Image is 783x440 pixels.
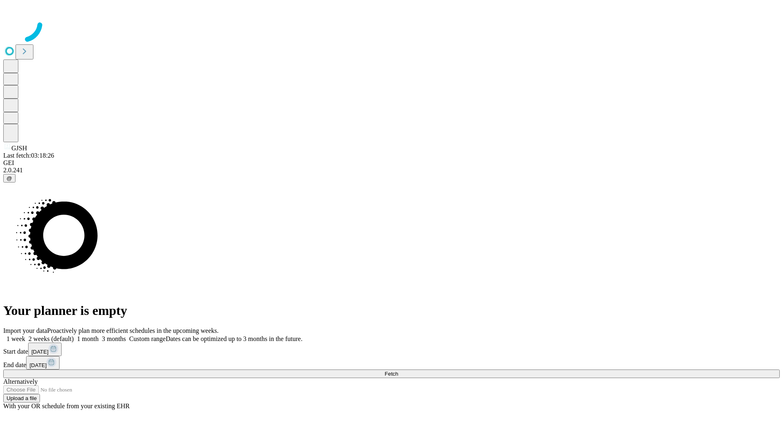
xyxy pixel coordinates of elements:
[7,175,12,181] span: @
[129,335,166,342] span: Custom range
[77,335,99,342] span: 1 month
[3,303,780,318] h1: Your planner is empty
[3,152,54,159] span: Last fetch: 03:18:26
[3,378,38,385] span: Alternatively
[166,335,302,342] span: Dates can be optimized up to 3 months in the future.
[28,343,62,356] button: [DATE]
[29,362,46,368] span: [DATE]
[3,356,780,370] div: End date
[11,145,27,152] span: GJSH
[385,371,398,377] span: Fetch
[7,335,25,342] span: 1 week
[3,167,780,174] div: 2.0.241
[26,356,60,370] button: [DATE]
[29,335,74,342] span: 2 weeks (default)
[3,343,780,356] div: Start date
[3,370,780,378] button: Fetch
[3,403,130,409] span: With your OR schedule from your existing EHR
[31,349,49,355] span: [DATE]
[47,327,219,334] span: Proactively plan more efficient schedules in the upcoming weeks.
[3,159,780,167] div: GEI
[3,174,15,183] button: @
[102,335,126,342] span: 3 months
[3,327,47,334] span: Import your data
[3,394,40,403] button: Upload a file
